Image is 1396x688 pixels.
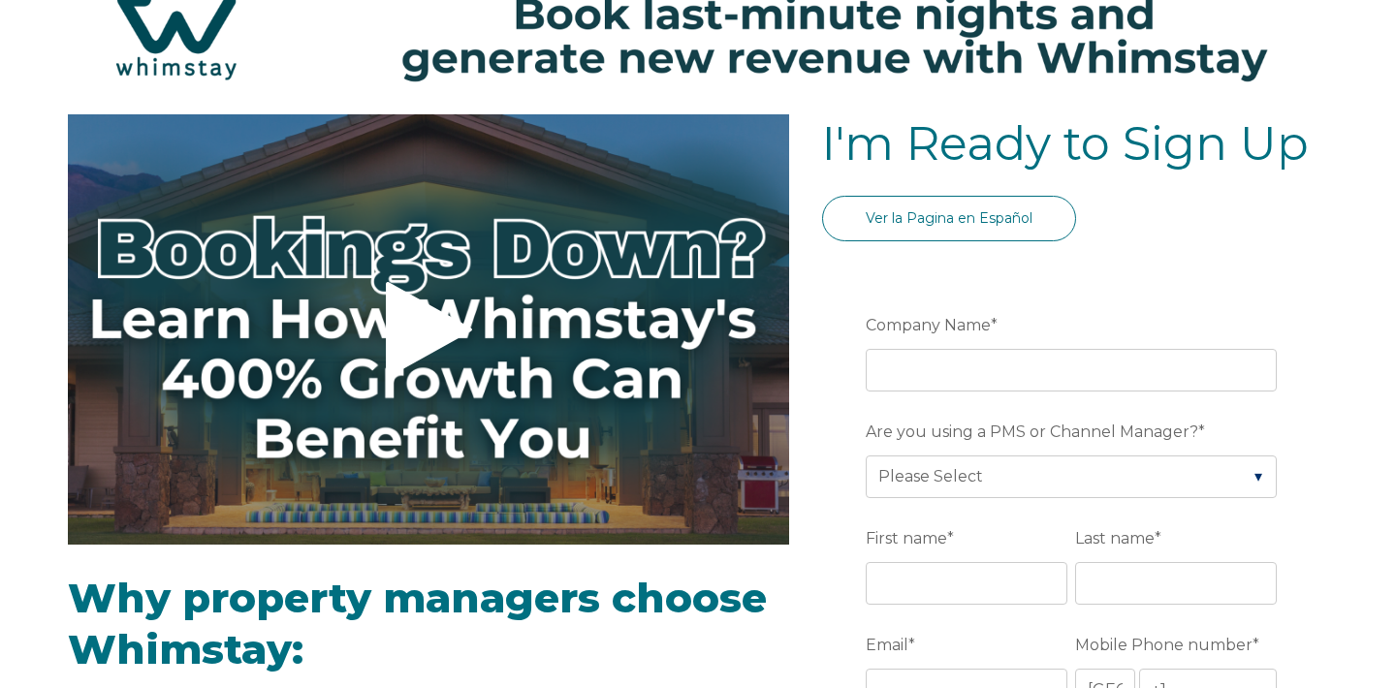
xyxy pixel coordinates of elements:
[866,523,947,553] span: First name
[1075,523,1155,553] span: Last name
[866,630,908,660] span: Email
[1075,630,1253,660] span: Mobile Phone number
[866,310,991,340] span: Company Name
[866,417,1198,447] span: Are you using a PMS or Channel Manager?
[822,196,1076,241] a: Ver la Pagina en Español
[68,573,767,674] span: Why property managers choose Whimstay:
[822,115,1309,172] span: I'm Ready to Sign Up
